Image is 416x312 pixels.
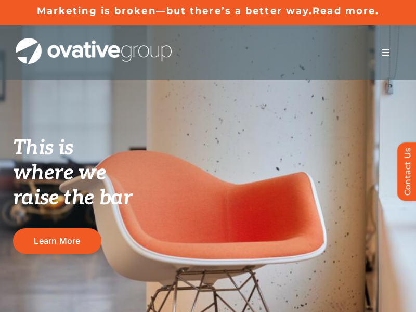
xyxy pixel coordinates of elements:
a: Read more. [313,5,379,17]
a: Learn More [13,228,101,254]
span: This is [13,136,73,161]
nav: Menu [371,42,400,63]
a: OG_Full_horizontal_WHT [16,37,172,47]
span: Learn More [34,236,80,246]
span: where we raise the bar [13,161,132,211]
a: Marketing is broken—but there’s a better way. [37,5,313,17]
